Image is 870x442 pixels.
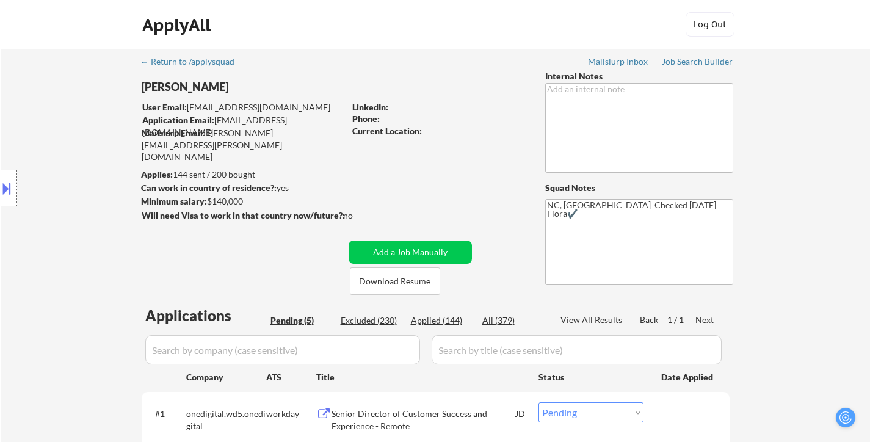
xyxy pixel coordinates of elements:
[588,57,649,66] div: Mailslurp Inbox
[186,371,266,383] div: Company
[266,371,316,383] div: ATS
[640,314,659,326] div: Back
[141,182,341,194] div: yes
[341,314,402,327] div: Excluded (230)
[349,241,472,264] button: Add a Job Manually
[686,12,734,37] button: Log Out
[270,314,332,327] div: Pending (5)
[667,314,695,326] div: 1 / 1
[661,371,715,383] div: Date Applied
[316,371,527,383] div: Title
[266,408,316,420] div: workday
[141,168,344,181] div: 144 sent / 200 bought
[186,408,266,432] div: onedigital.wd5.onedigital
[352,126,422,136] strong: Current Location:
[545,182,733,194] div: Squad Notes
[343,209,378,222] div: no
[515,402,527,424] div: JD
[545,70,733,82] div: Internal Notes
[142,101,344,114] div: [EMAIL_ADDRESS][DOMAIN_NAME]
[588,57,649,69] a: Mailslurp Inbox
[482,314,543,327] div: All (379)
[140,57,246,69] a: ← Return to /applysquad
[142,127,344,163] div: [PERSON_NAME][EMAIL_ADDRESS][PERSON_NAME][DOMAIN_NAME]
[411,314,472,327] div: Applied (144)
[141,195,344,208] div: $140,000
[662,57,733,66] div: Job Search Builder
[662,57,733,69] a: Job Search Builder
[350,267,440,295] button: Download Resume
[538,366,643,388] div: Status
[352,102,388,112] strong: LinkedIn:
[332,408,516,432] div: Senior Director of Customer Success and Experience - Remote
[145,308,266,323] div: Applications
[140,57,246,66] div: ← Return to /applysquad
[432,335,722,364] input: Search by title (case sensitive)
[560,314,626,326] div: View All Results
[155,408,176,420] div: #1
[142,114,344,138] div: [EMAIL_ADDRESS][DOMAIN_NAME]
[142,210,345,220] strong: Will need Visa to work in that country now/future?:
[352,114,380,124] strong: Phone:
[145,335,420,364] input: Search by company (case sensitive)
[142,15,214,35] div: ApplyAll
[695,314,715,326] div: Next
[142,79,393,95] div: [PERSON_NAME]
